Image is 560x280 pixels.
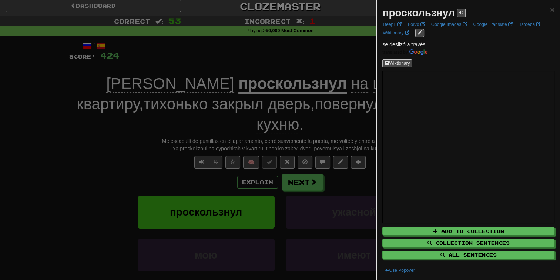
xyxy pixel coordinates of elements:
button: Wiktionary [382,59,412,67]
button: All Sentences [382,251,554,259]
a: DeepL [380,20,403,29]
img: Color short [382,49,427,55]
strong: проскользнул [382,7,455,19]
a: Tatoeba [517,20,543,29]
button: Close [550,6,554,13]
span: se deslizó a través [382,41,425,47]
button: Collection Sentences [382,239,554,247]
a: Google Images [429,20,469,29]
button: Add to Collection [382,227,554,235]
a: Forvo [406,20,427,29]
span: × [550,5,554,14]
button: Use Popover [382,266,417,274]
button: edit links [415,29,424,37]
a: Google Translate [471,20,515,29]
a: Wiktionary [380,29,411,37]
